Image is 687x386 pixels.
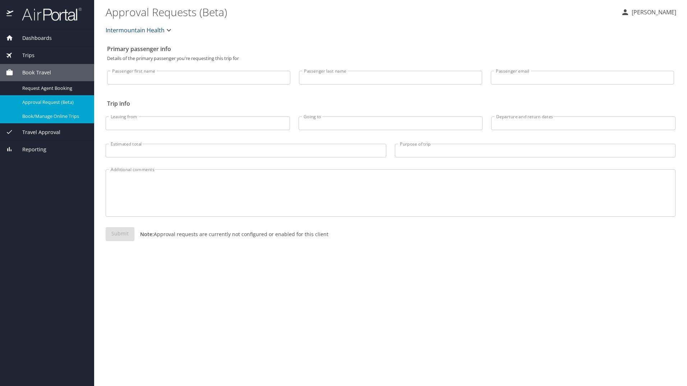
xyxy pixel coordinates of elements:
[140,231,154,238] strong: Note:
[107,56,674,61] p: Details of the primary passenger you're requesting this trip for
[13,34,52,42] span: Dashboards
[6,7,14,21] img: icon-airportal.png
[107,98,674,109] h2: Trip info
[13,146,46,153] span: Reporting
[13,51,34,59] span: Trips
[134,230,328,238] p: Approval requests are currently not configured or enabled for this client
[618,6,679,19] button: [PERSON_NAME]
[106,25,165,35] span: Intermountain Health
[14,7,82,21] img: airportal-logo.png
[13,128,60,136] span: Travel Approval
[22,113,86,120] span: Book/Manage Online Trips
[106,1,615,23] h1: Approval Requests (Beta)
[630,8,676,17] p: [PERSON_NAME]
[13,69,51,77] span: Book Travel
[103,23,176,37] button: Intermountain Health
[107,43,674,55] h2: Primary passenger info
[22,85,86,92] span: Request Agent Booking
[22,99,86,106] span: Approval Request (Beta)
